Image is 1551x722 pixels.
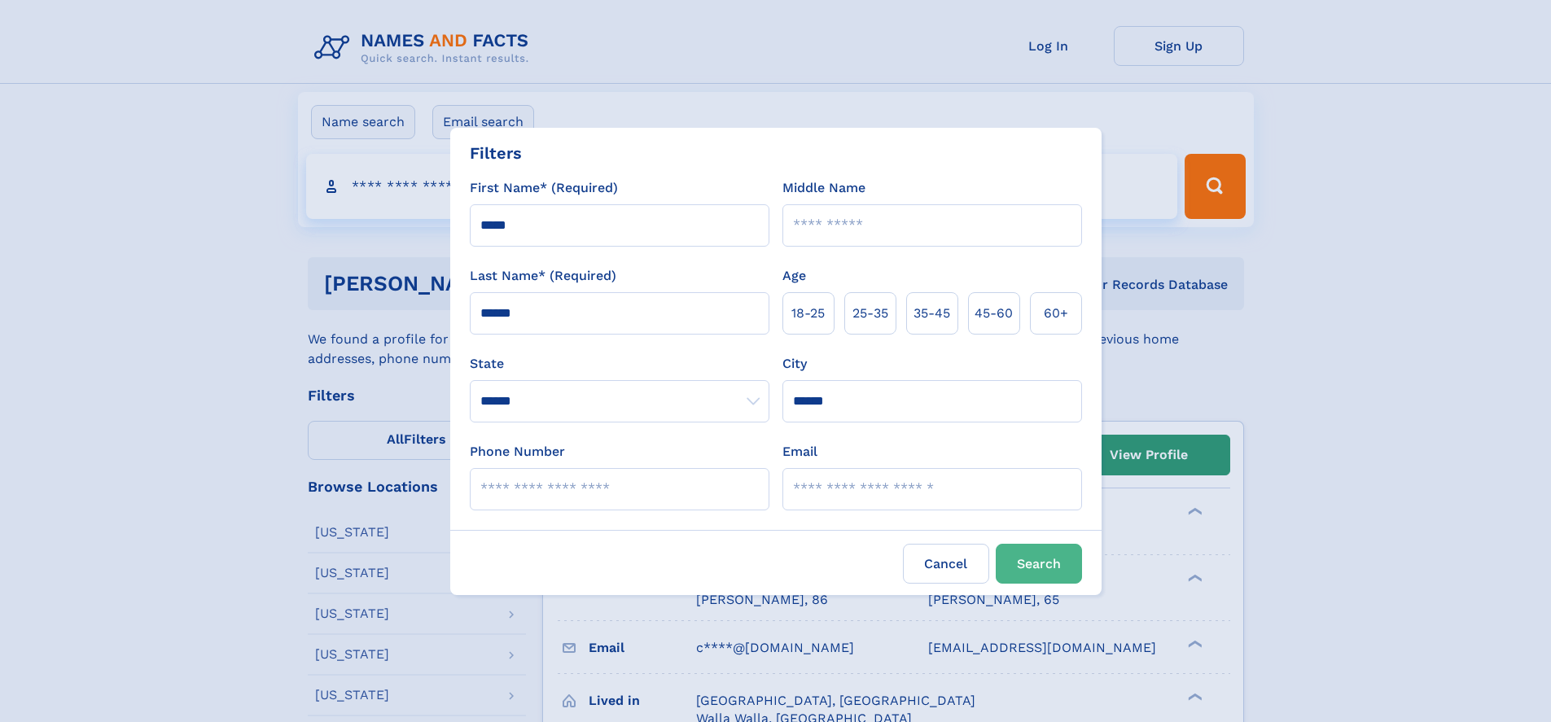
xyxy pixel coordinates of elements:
span: 18‑25 [791,304,825,323]
span: 60+ [1044,304,1068,323]
span: 35‑45 [914,304,950,323]
span: 25‑35 [852,304,888,323]
button: Search [996,544,1082,584]
label: Middle Name [782,178,865,198]
div: Filters [470,141,522,165]
label: First Name* (Required) [470,178,618,198]
label: State [470,354,769,374]
label: Phone Number [470,442,565,462]
span: 45‑60 [975,304,1013,323]
label: Cancel [903,544,989,584]
label: Email [782,442,817,462]
label: Age [782,266,806,286]
label: City [782,354,807,374]
label: Last Name* (Required) [470,266,616,286]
